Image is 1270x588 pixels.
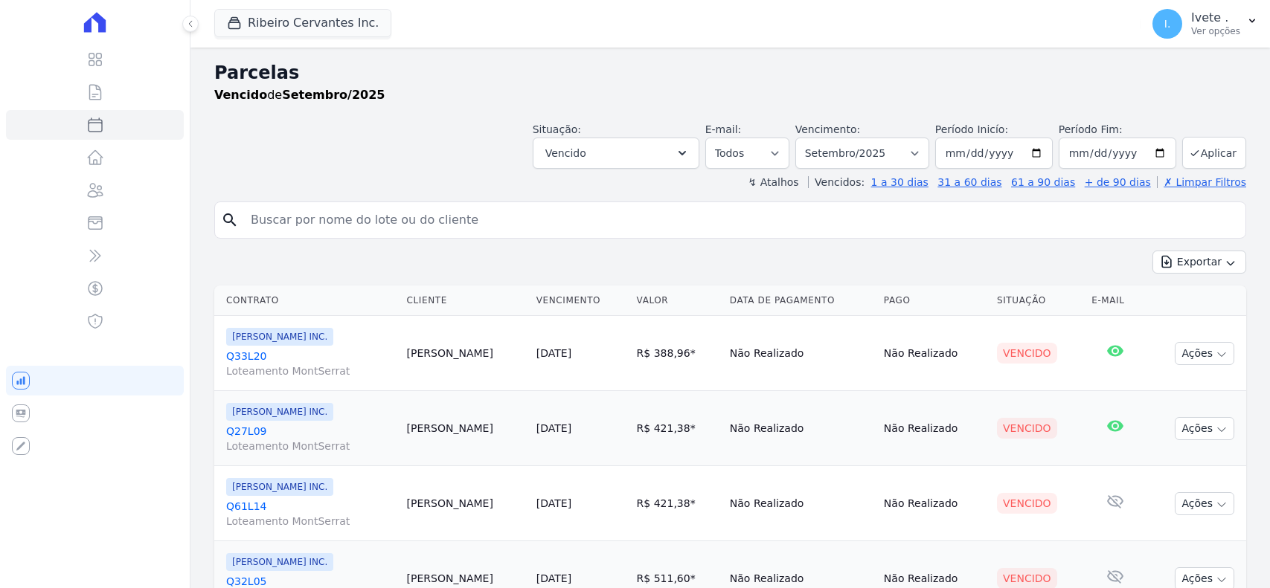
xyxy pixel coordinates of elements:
[997,343,1057,364] div: Vencido
[226,553,333,571] span: [PERSON_NAME] INC.
[1011,176,1075,188] a: 61 a 90 dias
[214,86,385,104] p: de
[536,497,571,509] a: [DATE]
[878,391,991,466] td: Não Realizado
[724,466,878,541] td: Não Realizado
[226,349,395,378] a: Q33L20Loteamento MontSerrat
[226,364,395,378] span: Loteamento MontSerrat
[1175,492,1234,515] button: Ações
[1182,137,1246,169] button: Aplicar
[533,123,581,135] label: Situação:
[1175,342,1234,365] button: Ações
[214,9,391,37] button: Ribeiro Cervantes Inc.
[878,316,991,391] td: Não Realizado
[991,285,1085,316] th: Situação
[1191,10,1240,25] p: Ivete .
[401,285,530,316] th: Cliente
[226,478,333,496] span: [PERSON_NAME] INC.
[401,316,530,391] td: [PERSON_NAME]
[226,499,395,529] a: Q61L14Loteamento MontSerrat
[808,176,865,188] label: Vencidos:
[282,88,385,102] strong: Setembro/2025
[724,285,878,316] th: Data de Pagamento
[221,211,239,229] i: search
[871,176,929,188] a: 1 a 30 dias
[997,493,1057,514] div: Vencido
[1085,176,1151,188] a: + de 90 dias
[545,144,586,162] span: Vencido
[1085,285,1144,316] th: E-mail
[935,123,1008,135] label: Período Inicío:
[401,391,530,466] td: [PERSON_NAME]
[1059,122,1176,138] label: Período Fim:
[536,347,571,359] a: [DATE]
[226,328,333,346] span: [PERSON_NAME] INC.
[878,466,991,541] td: Não Realizado
[1141,3,1270,45] button: I. Ivete . Ver opções
[1164,19,1171,29] span: I.
[226,514,395,529] span: Loteamento MontSerrat
[226,403,333,421] span: [PERSON_NAME] INC.
[1157,176,1246,188] a: ✗ Limpar Filtros
[1175,417,1234,440] button: Ações
[705,123,742,135] label: E-mail:
[724,391,878,466] td: Não Realizado
[1191,25,1240,37] p: Ver opções
[226,424,395,453] a: Q27L09Loteamento MontSerrat
[214,88,267,102] strong: Vencido
[536,572,571,584] a: [DATE]
[631,466,724,541] td: R$ 421,38
[997,418,1057,439] div: Vencido
[214,285,401,316] th: Contrato
[536,422,571,434] a: [DATE]
[226,439,395,453] span: Loteamento MontSerrat
[533,138,699,169] button: Vencido
[401,466,530,541] td: [PERSON_NAME]
[748,176,798,188] label: ↯ Atalhos
[878,285,991,316] th: Pago
[214,59,1246,86] h2: Parcelas
[937,176,1001,188] a: 31 a 60 dias
[242,205,1239,235] input: Buscar por nome do lote ou do cliente
[795,123,860,135] label: Vencimento:
[1152,251,1246,274] button: Exportar
[530,285,631,316] th: Vencimento
[631,391,724,466] td: R$ 421,38
[724,316,878,391] td: Não Realizado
